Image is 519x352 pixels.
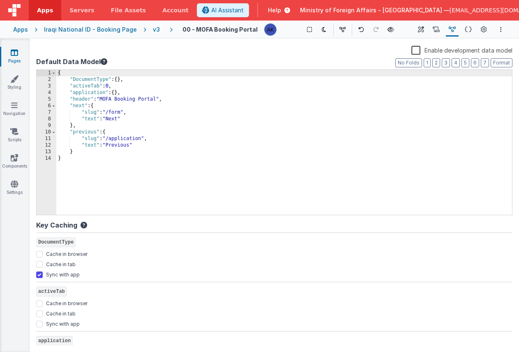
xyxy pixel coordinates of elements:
[36,287,67,297] span: activeTab
[471,58,479,67] button: 6
[432,58,440,67] button: 2
[37,129,56,136] div: 10
[37,6,53,14] span: Apps
[69,6,94,14] span: Servers
[442,58,450,67] button: 3
[461,58,469,67] button: 5
[37,109,56,116] div: 7
[37,70,56,76] div: 1
[37,76,56,83] div: 2
[211,6,244,14] span: AI Assistant
[395,58,422,67] button: No Folds
[37,96,56,103] div: 5
[411,45,512,55] label: Enable development data model
[424,58,431,67] button: 1
[13,25,28,34] div: Apps
[182,26,258,32] h4: 00 - MOFA Booking Portal
[46,270,80,278] label: Sync with app
[37,90,56,96] div: 4
[481,58,489,67] button: 7
[36,237,76,247] span: DocumentType
[46,249,88,258] label: Cache in browser
[153,25,163,34] div: v3
[111,6,146,14] span: File Assets
[37,83,56,90] div: 3
[37,136,56,142] div: 11
[37,142,56,149] div: 12
[37,155,56,162] div: 14
[37,116,56,122] div: 8
[268,6,281,14] span: Help
[265,24,276,35] img: 1f6063d0be199a6b217d3045d703aa70
[36,57,107,67] button: Default Data Model
[46,319,80,327] label: Sync with app
[46,299,88,307] label: Cache in browser
[37,122,56,129] div: 9
[496,25,506,35] button: Options
[46,309,76,317] label: Cache in tab
[197,3,249,17] button: AI Assistant
[36,222,77,229] h4: Key Caching
[452,58,460,67] button: 4
[37,149,56,155] div: 13
[37,103,56,109] div: 6
[46,260,76,268] label: Cache in tab
[36,336,73,346] span: application
[300,6,450,14] span: Ministry of Foreign Affairs - [GEOGRAPHIC_DATA] —
[44,25,137,34] div: Iraqi National ID - Booking Page
[491,58,512,67] button: Format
